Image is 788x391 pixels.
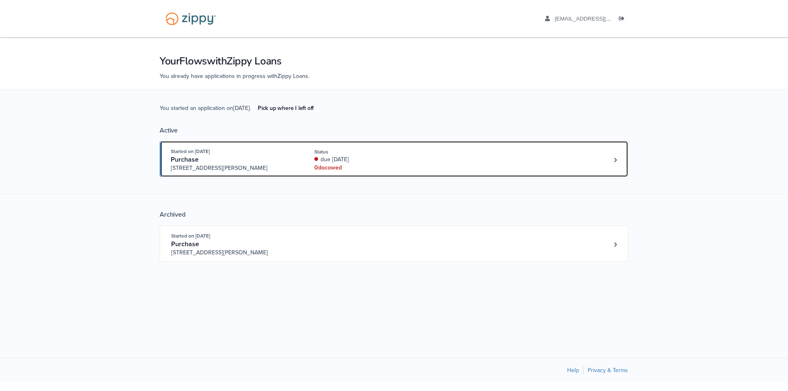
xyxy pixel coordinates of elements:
a: Open loan 4228033 [160,141,628,177]
a: edit profile [545,16,649,24]
a: Log out [619,16,628,24]
h1: Your Flows with Zippy Loans [160,54,628,68]
span: You already have applications in progress with Zippy Loans . [160,73,309,80]
img: Logo [160,8,221,29]
div: due [DATE] [314,155,424,164]
div: 0 doc owed [314,164,424,172]
a: Loan number 4228033 [609,154,621,166]
div: Active [160,126,628,135]
a: Loan number 3802615 [609,238,621,251]
span: [STREET_ADDRESS][PERSON_NAME] [171,164,296,172]
a: Open loan 3802615 [160,225,628,262]
span: Started on [DATE] [171,149,210,154]
span: Purchase [171,155,199,164]
span: Purchase [171,240,199,248]
span: [STREET_ADDRESS][PERSON_NAME] [171,249,296,257]
div: Archived [160,210,628,219]
a: Help [567,367,579,374]
span: You started an application on [DATE] . [160,104,320,126]
a: Pick up where I left off [251,101,320,115]
span: Started on [DATE] [171,233,210,239]
div: Status [314,148,424,155]
span: aaboley88@icloud.com [555,16,649,22]
a: Privacy & Terms [588,367,628,374]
